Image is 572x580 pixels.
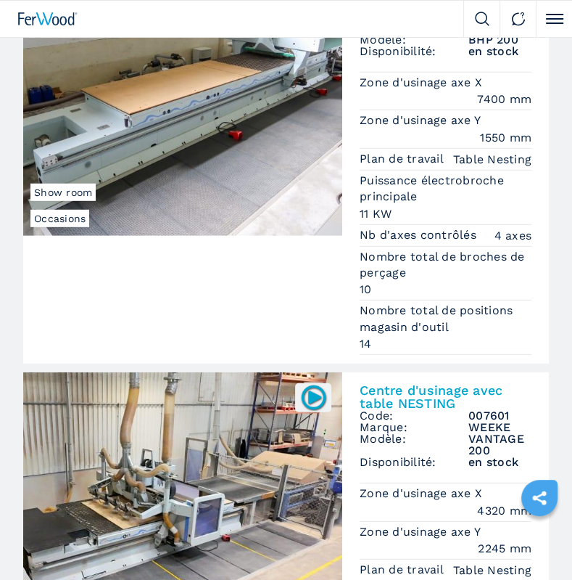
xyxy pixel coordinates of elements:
img: Contact us [511,12,526,26]
iframe: Chat [510,515,561,569]
em: 10 [360,281,531,298]
em: 4 axes [494,227,532,244]
em: 7400 mm [477,91,531,107]
span: Show room [30,184,96,201]
img: Ferwood [18,12,78,25]
p: Zone d'usinage axe Y [360,524,484,540]
span: Modèle: [360,433,468,457]
p: Plan de travail [360,562,447,578]
a: sharethis [521,480,558,516]
p: Nb d'axes contrôlés [360,227,480,243]
em: Table Nesting [453,151,531,168]
span: Code: [360,410,468,422]
span: Disponibilité: [360,46,468,57]
em: 11 KW [360,205,531,222]
h2: Centre d'usinage avec table NESTING [360,384,531,410]
h3: VANTAGE 200 [468,433,531,457]
em: 4320 mm [477,502,531,519]
span: Occasions [30,210,89,227]
p: Zone d'usinage axe X [360,75,486,91]
button: Click to toggle menu [536,1,572,37]
span: Disponibilité: [360,457,468,468]
p: Nombre total de broches de perçage [360,249,531,282]
p: Plan de travail [360,151,447,167]
img: 007601 [299,383,328,412]
em: Table Nesting [453,562,531,579]
span: Marque: [360,422,468,433]
p: Nombre total de positions magasin d'outil [360,303,531,335]
span: en stock [468,457,531,468]
p: Zone d'usinage axe X [360,486,486,502]
em: 2245 mm [478,540,531,557]
h3: BHP 200 [468,34,531,46]
span: Modèle: [360,34,468,46]
h3: 007601 [468,410,531,422]
em: 1550 mm [480,129,531,146]
img: Search [475,12,489,26]
span: en stock [468,46,531,57]
em: 14 [360,335,531,352]
h3: WEEKE [468,422,531,433]
p: Zone d'usinage axe Y [360,113,484,128]
p: Puissance électrobroche principale [360,173,531,205]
